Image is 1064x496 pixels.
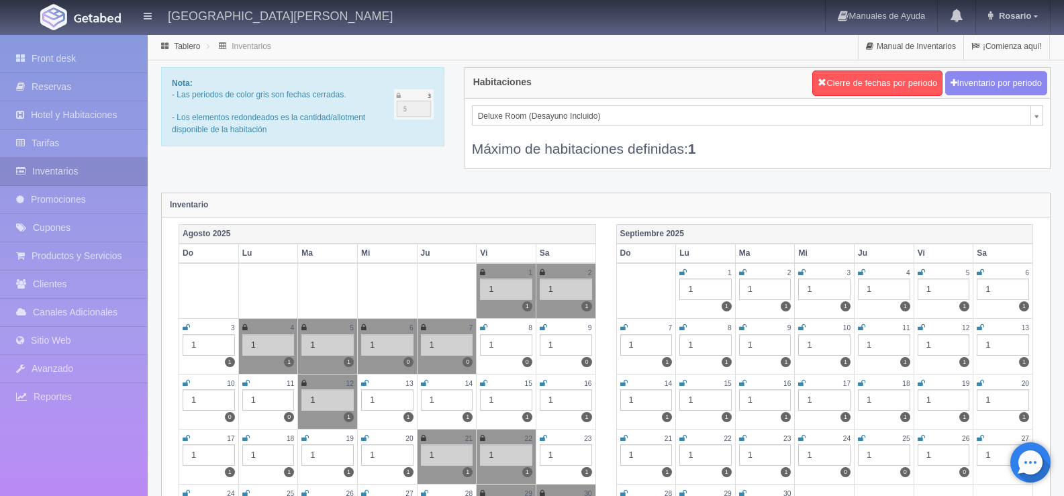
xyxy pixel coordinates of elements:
small: 3 [847,269,851,277]
div: 1 [679,444,732,466]
label: 1 [403,412,414,422]
div: 1 [798,389,851,411]
small: 20 [405,435,413,442]
small: 27 [1022,435,1029,442]
label: 1 [284,467,294,477]
label: 1 [344,412,354,422]
th: Lu [676,244,736,263]
div: 1 [183,444,235,466]
label: 1 [840,357,851,367]
label: 1 [900,301,910,311]
div: 1 [540,279,592,300]
label: 1 [959,357,969,367]
label: 1 [225,357,235,367]
div: 1 [301,444,354,466]
small: 14 [665,380,672,387]
label: 1 [463,467,473,477]
label: 1 [662,357,672,367]
label: 1 [781,412,791,422]
label: 1 [722,357,732,367]
span: Rosario [996,11,1031,21]
div: 1 [540,334,592,356]
label: 1 [463,412,473,422]
label: 1 [522,301,532,311]
div: 1 [242,444,295,466]
div: 1 [480,389,532,411]
div: 1 [421,444,473,466]
small: 22 [724,435,731,442]
small: 15 [724,380,731,387]
th: Sa [973,244,1033,263]
div: 1 [183,334,235,356]
small: 10 [843,324,851,332]
th: Ma [735,244,795,263]
div: 1 [183,389,235,411]
img: Getabed [40,4,67,30]
label: 1 [781,301,791,311]
div: 1 [620,444,673,466]
small: 5 [350,324,354,332]
small: 10 [227,380,234,387]
small: 25 [902,435,910,442]
label: 1 [522,412,532,422]
img: cutoff.png [394,89,434,119]
div: 1 [480,444,532,466]
small: 17 [843,380,851,387]
img: Getabed [74,13,121,23]
small: 7 [469,324,473,332]
div: 1 [620,334,673,356]
small: 12 [346,380,354,387]
small: 13 [1022,324,1029,332]
small: 19 [962,380,969,387]
div: 1 [540,444,592,466]
span: Deluxe Room (Desayuno Incluido) [478,106,1025,126]
small: 5 [966,269,970,277]
div: 1 [918,389,970,411]
label: 0 [225,412,235,422]
small: 3 [231,324,235,332]
div: 1 [620,389,673,411]
label: 1 [722,301,732,311]
small: 11 [902,324,910,332]
div: 1 [858,334,910,356]
small: 18 [902,380,910,387]
small: 16 [584,380,591,387]
label: 1 [840,301,851,311]
th: Vi [914,244,973,263]
div: 1 [798,334,851,356]
button: Cierre de fechas por periodo [812,70,942,96]
label: 1 [722,412,732,422]
label: 1 [1019,357,1029,367]
label: 1 [344,467,354,477]
label: 0 [840,467,851,477]
div: 1 [918,279,970,300]
small: 14 [465,380,473,387]
th: Do [179,244,239,263]
label: 1 [344,357,354,367]
div: 1 [679,279,732,300]
small: 8 [528,324,532,332]
label: 1 [781,357,791,367]
small: 9 [588,324,592,332]
label: 1 [1019,412,1029,422]
div: 1 [798,444,851,466]
label: 1 [662,412,672,422]
strong: Inventario [170,200,208,209]
small: 19 [346,435,354,442]
small: 9 [787,324,791,332]
small: 17 [227,435,234,442]
a: Inventarios [232,42,271,51]
div: 1 [858,279,910,300]
small: 4 [291,324,295,332]
a: Deluxe Room (Desayuno Incluido) [472,105,1043,126]
small: 1 [728,269,732,277]
label: 1 [900,412,910,422]
small: 20 [1022,380,1029,387]
div: 1 [977,444,1029,466]
div: 1 [679,334,732,356]
button: Inventario por periodo [945,71,1047,96]
div: 1 [977,334,1029,356]
th: Vi [477,244,536,263]
div: 1 [739,389,791,411]
h4: [GEOGRAPHIC_DATA][PERSON_NAME] [168,7,393,23]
